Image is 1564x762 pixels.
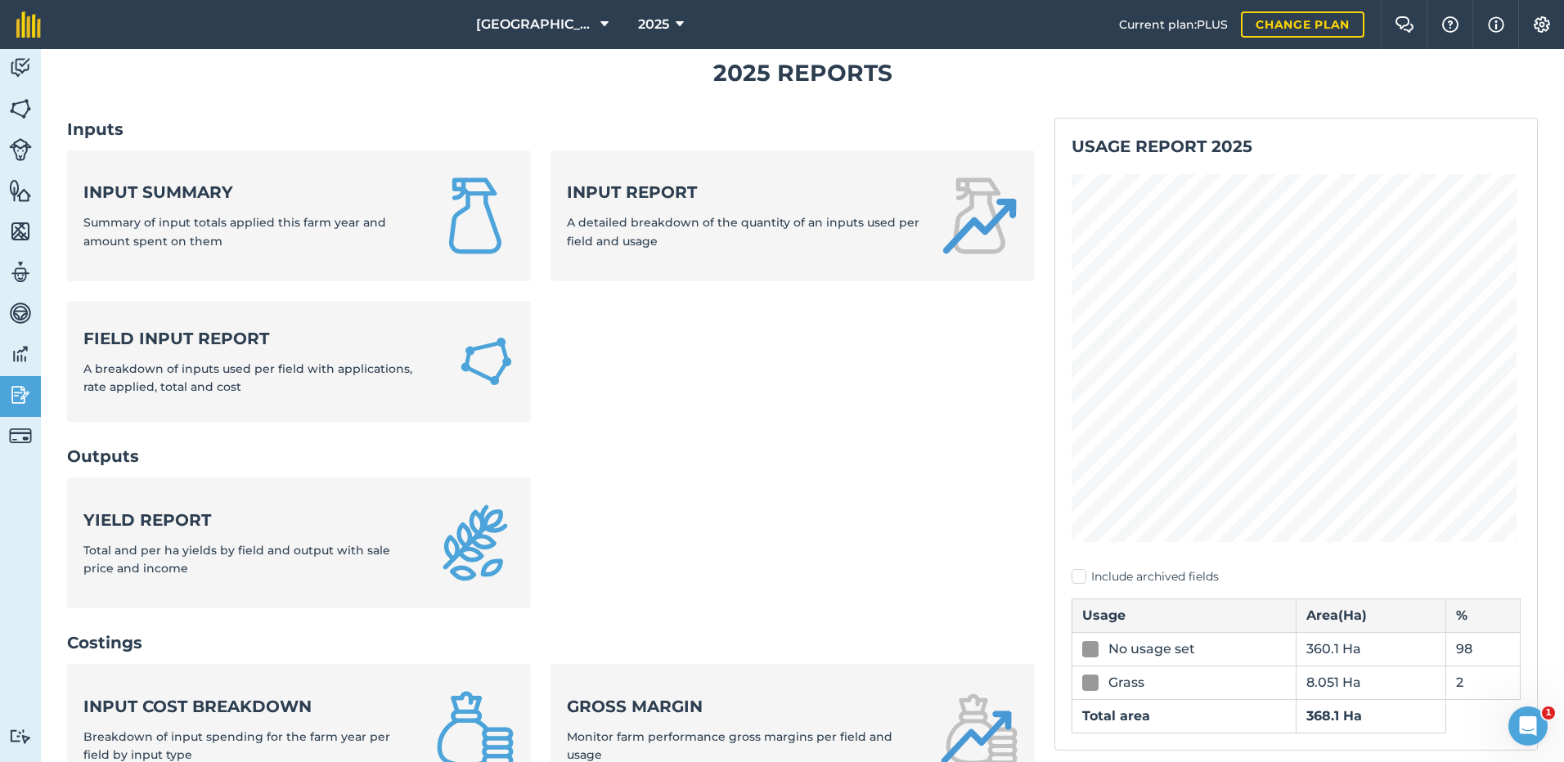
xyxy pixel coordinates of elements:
[1395,16,1414,33] img: Two speech bubbles overlapping with the left bubble in the forefront
[67,631,1035,654] h2: Costings
[1296,632,1445,666] td: 360.1 Ha
[9,424,32,447] img: svg+xml;base64,PD94bWwgdmVyc2lvbj0iMS4wIiBlbmNvZGluZz0idXRmLTgiPz4KPCEtLSBHZW5lcmF0b3I6IEFkb2JlIE...
[1542,706,1555,719] span: 1
[9,96,32,121] img: svg+xml;base64,PHN2ZyB4bWxucz0iaHR0cDovL3d3dy53My5vcmcvMjAwMC9zdmciIHdpZHRoPSI1NiIgaGVpZ2h0PSI2MC...
[1072,135,1521,158] h2: Usage report 2025
[9,342,32,366] img: svg+xml;base64,PD94bWwgdmVyc2lvbj0iMS4wIiBlbmNvZGluZz0idXRmLTgiPz4KPCEtLSBHZW5lcmF0b3I6IEFkb2JlIE...
[1445,632,1520,666] td: 98
[9,260,32,285] img: svg+xml;base64,PD94bWwgdmVyc2lvbj0iMS4wIiBlbmNvZGluZz0idXRmLTgiPz4KPCEtLSBHZW5lcmF0b3I6IEFkb2JlIE...
[67,477,531,608] a: Yield reportTotal and per ha yields by field and output with sale price and income
[83,361,412,394] span: A breakdown of inputs used per field with applications, rate applied, total and cost
[83,181,416,204] strong: Input summary
[1306,708,1362,724] strong: 368.1 Ha
[83,327,438,350] strong: Field Input Report
[551,150,1034,281] a: Input reportA detailed breakdown of the quantity of an inputs used per field and usage
[1440,16,1460,33] img: A question mark icon
[83,729,390,762] span: Breakdown of input spending for the farm year per field by input type
[9,383,32,407] img: svg+xml;base64,PD94bWwgdmVyc2lvbj0iMS4wIiBlbmNvZGluZz0idXRmLTgiPz4KPCEtLSBHZW5lcmF0b3I6IEFkb2JlIE...
[1108,639,1195,659] div: No usage set
[1508,706,1548,746] iframe: Intercom live chat
[67,301,531,423] a: Field Input ReportA breakdown of inputs used per field with applications, rate applied, total and...
[567,215,919,248] span: A detailed breakdown of the quantity of an inputs used per field and usage
[83,509,416,531] strong: Yield report
[1072,568,1521,585] label: Include archived fields
[567,181,919,204] strong: Input report
[9,219,32,244] img: svg+xml;base64,PHN2ZyB4bWxucz0iaHR0cDovL3d3dy53My5vcmcvMjAwMC9zdmciIHdpZHRoPSI1NiIgaGVpZ2h0PSI2MC...
[67,55,1538,92] h1: 2025 Reports
[1119,16,1228,34] span: Current plan : PLUS
[67,445,1035,468] h2: Outputs
[1296,598,1445,632] th: Area ( Ha )
[436,504,515,582] img: Yield report
[1445,598,1520,632] th: %
[16,11,41,38] img: fieldmargin Logo
[1108,673,1144,693] div: Grass
[67,150,531,281] a: Input summarySummary of input totals applied this farm year and amount spent on them
[1296,666,1445,699] td: 8.051 Ha
[1072,598,1296,632] th: Usage
[67,118,1035,141] h2: Inputs
[1532,16,1552,33] img: A cog icon
[83,695,416,718] strong: Input cost breakdown
[9,56,32,80] img: svg+xml;base64,PD94bWwgdmVyc2lvbj0iMS4wIiBlbmNvZGluZz0idXRmLTgiPz4KPCEtLSBHZW5lcmF0b3I6IEFkb2JlIE...
[9,301,32,325] img: svg+xml;base64,PD94bWwgdmVyc2lvbj0iMS4wIiBlbmNvZGluZz0idXRmLTgiPz4KPCEtLSBHZW5lcmF0b3I6IEFkb2JlIE...
[476,15,594,34] span: [GEOGRAPHIC_DATA]
[83,215,386,248] span: Summary of input totals applied this farm year and amount spent on them
[83,543,390,576] span: Total and per ha yields by field and output with sale price and income
[458,331,515,392] img: Field Input Report
[1082,708,1150,724] strong: Total area
[567,695,919,718] strong: Gross margin
[940,177,1018,255] img: Input report
[567,729,892,762] span: Monitor farm performance gross margins per field and usage
[9,178,32,203] img: svg+xml;base64,PHN2ZyB4bWxucz0iaHR0cDovL3d3dy53My5vcmcvMjAwMC9zdmciIHdpZHRoPSI1NiIgaGVpZ2h0PSI2MC...
[436,177,515,255] img: Input summary
[1241,11,1364,38] a: Change plan
[638,15,669,34] span: 2025
[9,138,32,161] img: svg+xml;base64,PD94bWwgdmVyc2lvbj0iMS4wIiBlbmNvZGluZz0idXRmLTgiPz4KPCEtLSBHZW5lcmF0b3I6IEFkb2JlIE...
[1445,666,1520,699] td: 2
[9,728,32,744] img: svg+xml;base64,PD94bWwgdmVyc2lvbj0iMS4wIiBlbmNvZGluZz0idXRmLTgiPz4KPCEtLSBHZW5lcmF0b3I6IEFkb2JlIE...
[1488,15,1504,34] img: svg+xml;base64,PHN2ZyB4bWxucz0iaHR0cDovL3d3dy53My5vcmcvMjAwMC9zdmciIHdpZHRoPSIxNyIgaGVpZ2h0PSIxNy...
